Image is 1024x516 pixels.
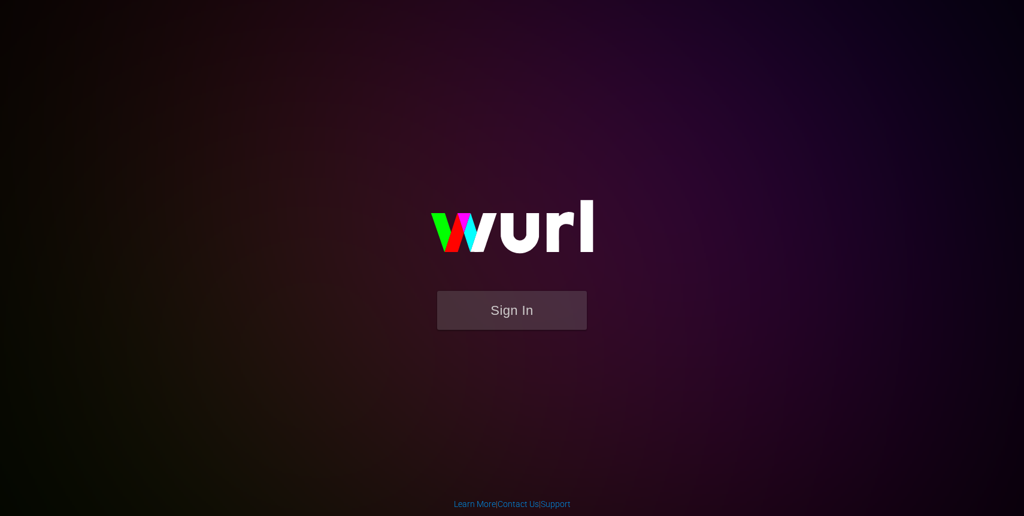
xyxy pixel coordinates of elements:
div: | | [454,498,571,510]
a: Contact Us [498,499,539,509]
a: Learn More [454,499,496,509]
img: wurl-logo-on-black-223613ac3d8ba8fe6dc639794a292ebdb59501304c7dfd60c99c58986ef67473.svg [392,174,632,290]
a: Support [541,499,571,509]
button: Sign In [437,291,587,330]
